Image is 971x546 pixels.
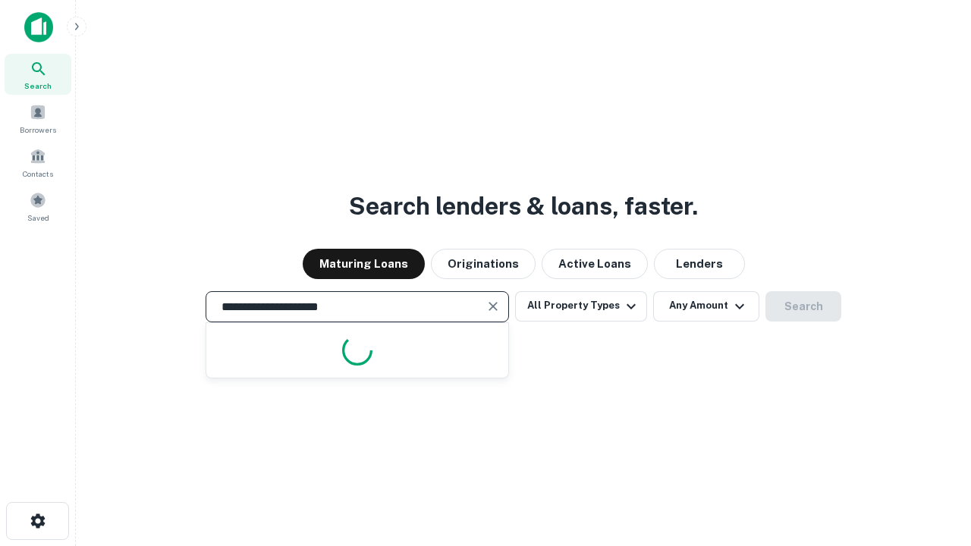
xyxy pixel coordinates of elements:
[431,249,536,279] button: Originations
[895,425,971,497] iframe: Chat Widget
[5,186,71,227] a: Saved
[515,291,647,322] button: All Property Types
[24,12,53,42] img: capitalize-icon.png
[482,296,504,317] button: Clear
[20,124,56,136] span: Borrowers
[5,142,71,183] a: Contacts
[349,188,698,224] h3: Search lenders & loans, faster.
[27,212,49,224] span: Saved
[654,249,745,279] button: Lenders
[23,168,53,180] span: Contacts
[653,291,759,322] button: Any Amount
[5,54,71,95] a: Search
[5,98,71,139] a: Borrowers
[542,249,648,279] button: Active Loans
[303,249,425,279] button: Maturing Loans
[24,80,52,92] span: Search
